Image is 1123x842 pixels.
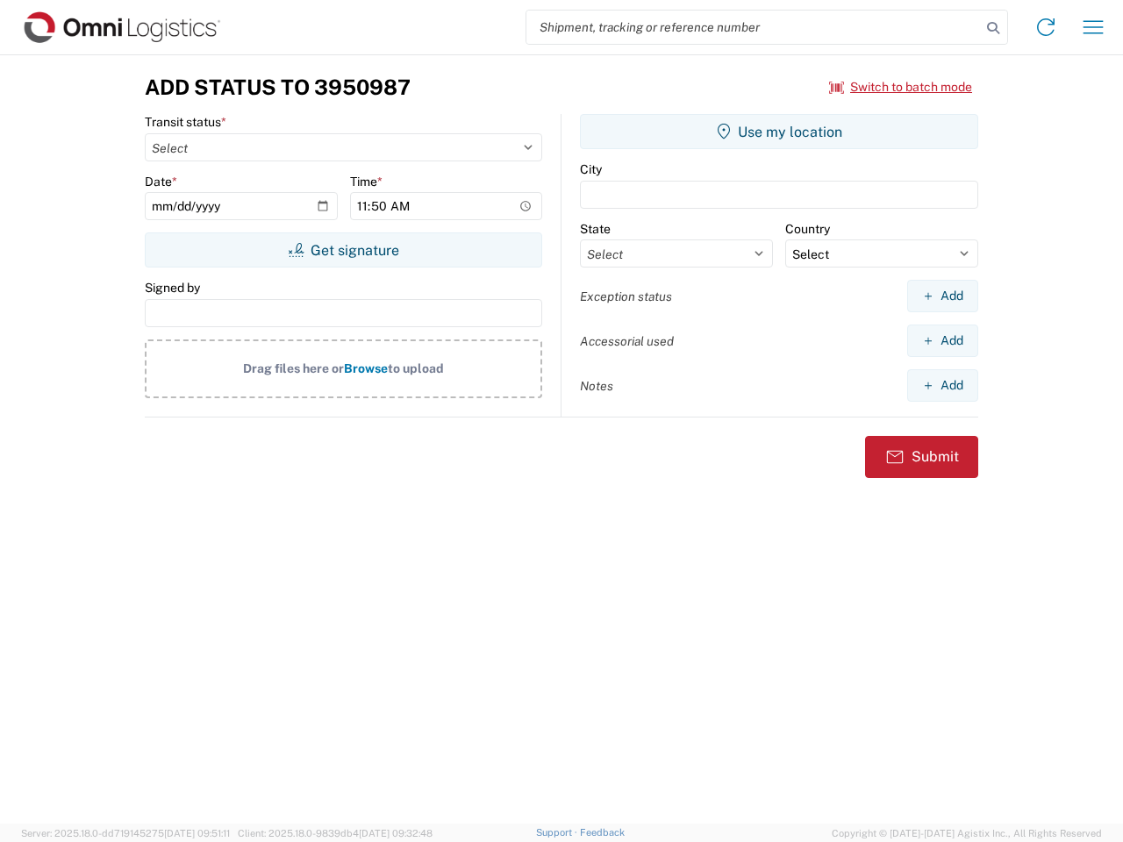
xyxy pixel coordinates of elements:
[907,325,978,357] button: Add
[580,827,625,838] a: Feedback
[526,11,981,44] input: Shipment, tracking or reference number
[580,221,611,237] label: State
[832,825,1102,841] span: Copyright © [DATE]-[DATE] Agistix Inc., All Rights Reserved
[829,73,972,102] button: Switch to batch mode
[907,369,978,402] button: Add
[580,378,613,394] label: Notes
[243,361,344,375] span: Drag files here or
[580,161,602,177] label: City
[164,828,230,838] span: [DATE] 09:51:11
[785,221,830,237] label: Country
[580,289,672,304] label: Exception status
[907,280,978,312] button: Add
[145,280,200,296] label: Signed by
[145,232,542,268] button: Get signature
[344,361,388,375] span: Browse
[145,75,411,100] h3: Add Status to 3950987
[388,361,444,375] span: to upload
[350,174,383,189] label: Time
[145,174,177,189] label: Date
[359,828,433,838] span: [DATE] 09:32:48
[238,828,433,838] span: Client: 2025.18.0-9839db4
[21,828,230,838] span: Server: 2025.18.0-dd719145275
[865,436,978,478] button: Submit
[145,114,226,130] label: Transit status
[536,827,580,838] a: Support
[580,114,978,149] button: Use my location
[580,333,674,349] label: Accessorial used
